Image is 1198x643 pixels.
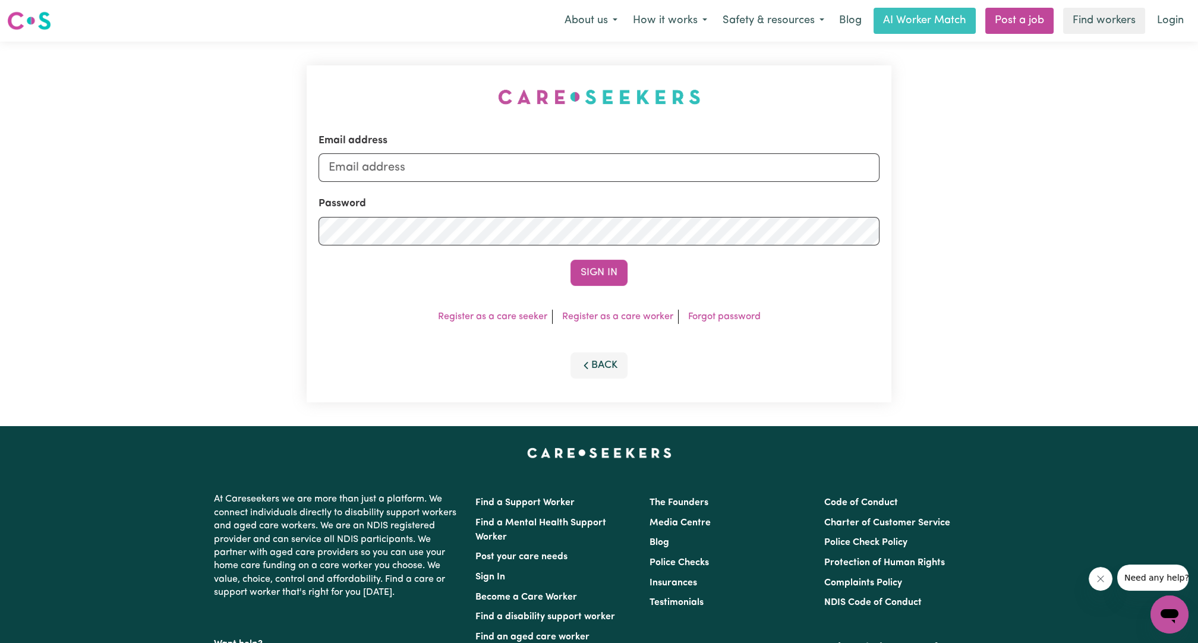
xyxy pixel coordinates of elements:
a: Testimonials [650,598,704,607]
a: Careseekers logo [7,7,51,34]
a: Police Check Policy [824,538,907,547]
a: Find an aged care worker [475,632,589,642]
a: Careseekers home page [527,447,671,457]
iframe: Button to launch messaging window [1150,595,1188,633]
a: Police Checks [650,558,709,568]
label: Password [319,196,366,212]
img: Careseekers logo [7,10,51,31]
a: Login [1150,8,1191,34]
a: Charter of Customer Service [824,518,950,528]
a: Register as a care seeker [438,312,547,321]
a: Protection of Human Rights [824,558,945,568]
a: Forgot password [688,312,761,321]
a: Find a disability support worker [475,612,615,622]
a: Sign In [475,572,505,582]
button: About us [557,8,625,33]
p: At Careseekers we are more than just a platform. We connect individuals directly to disability su... [214,488,461,604]
a: Media Centre [650,518,711,528]
a: NDIS Code of Conduct [824,598,922,607]
label: Email address [319,133,387,149]
a: Find a Mental Health Support Worker [475,518,606,542]
a: Find workers [1063,8,1145,34]
a: Become a Care Worker [475,592,577,602]
a: Post your care needs [475,552,568,562]
a: Register as a care worker [562,312,673,321]
a: Post a job [985,8,1054,34]
iframe: Message from company [1117,565,1188,591]
button: Back [570,352,628,379]
a: Find a Support Worker [475,498,575,508]
button: Safety & resources [715,8,832,33]
a: The Founders [650,498,708,508]
a: Complaints Policy [824,578,902,588]
a: Blog [832,8,869,34]
a: Insurances [650,578,697,588]
button: Sign In [570,260,628,286]
span: Need any help? [7,8,72,18]
a: AI Worker Match [874,8,976,34]
input: Email address [319,153,879,182]
a: Blog [650,538,669,547]
button: How it works [625,8,715,33]
a: Code of Conduct [824,498,898,508]
iframe: Close message [1089,567,1112,591]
